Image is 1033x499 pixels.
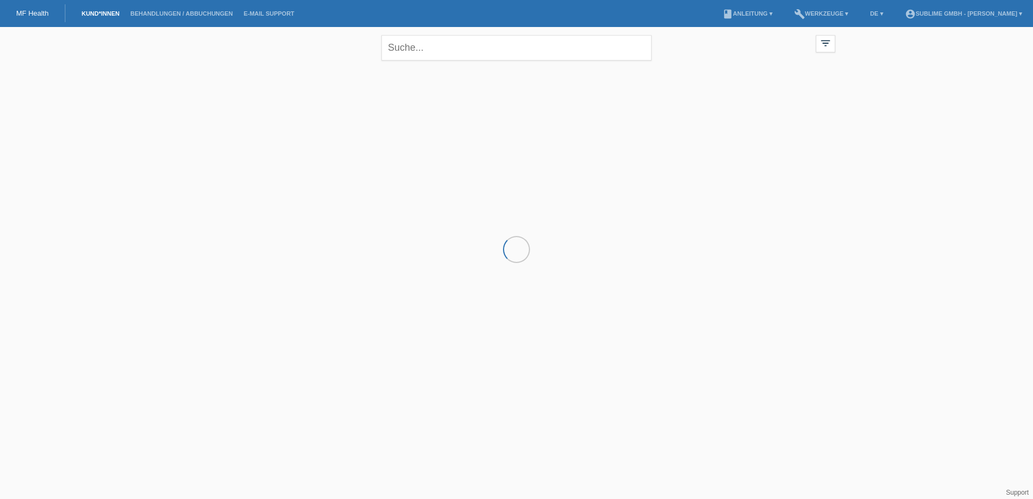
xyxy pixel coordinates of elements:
i: filter_list [820,37,831,49]
a: buildWerkzeuge ▾ [789,10,854,17]
i: build [794,9,805,19]
i: book [722,9,733,19]
a: DE ▾ [864,10,888,17]
a: account_circleSublime GmbH - [PERSON_NAME] ▾ [900,10,1028,17]
a: MF Health [16,9,49,17]
a: Behandlungen / Abbuchungen [125,10,238,17]
a: bookAnleitung ▾ [717,10,778,17]
a: Kund*innen [76,10,125,17]
i: account_circle [905,9,916,19]
a: Support [1006,489,1029,496]
input: Suche... [381,35,652,60]
a: E-Mail Support [238,10,300,17]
